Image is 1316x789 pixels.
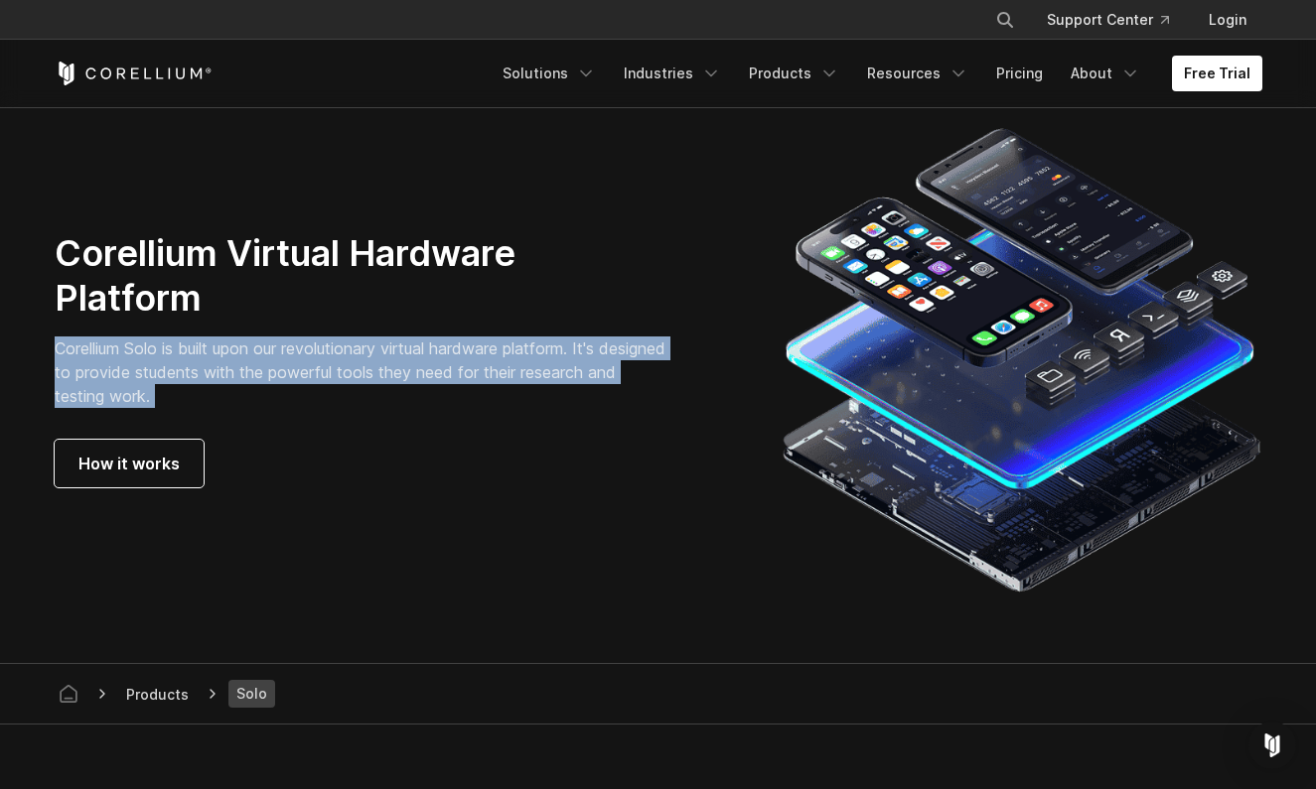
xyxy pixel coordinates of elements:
[55,440,204,487] a: How it works
[1193,2,1262,38] a: Login
[78,452,180,475] span: How it works
[612,56,733,91] a: Industries
[118,684,197,705] div: Products
[491,56,1262,91] div: Navigation Menu
[1248,722,1296,769] div: Open Intercom Messenger
[55,62,213,85] a: Corellium Home
[1172,56,1262,91] a: Free Trial
[51,680,86,708] a: Corellium home
[855,56,980,91] a: Resources
[55,336,667,408] p: Corellium Solo is built upon our revolutionary virtual hardware platform. It's designed to provid...
[491,56,608,91] a: Solutions
[984,56,1055,91] a: Pricing
[118,682,197,707] span: Products
[228,680,275,708] span: Solo
[55,231,667,321] h2: Corellium Virtual Hardware Platform
[1031,2,1185,38] a: Support Center
[1059,56,1152,91] a: About
[987,2,1023,38] button: Search
[971,2,1262,38] div: Navigation Menu
[782,120,1261,599] img: Corellium Virtual hardware platform for iOS and Android devices
[737,56,851,91] a: Products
